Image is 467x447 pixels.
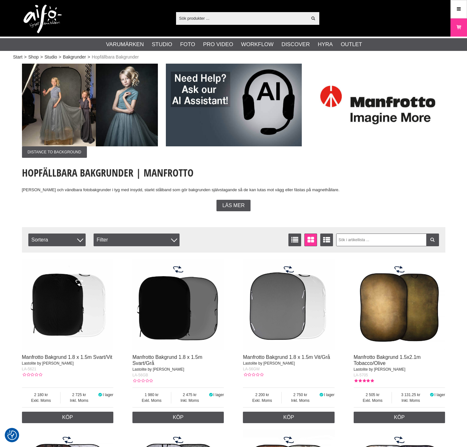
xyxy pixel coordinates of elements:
a: Varumärken [106,40,144,49]
i: I lager [208,393,213,397]
a: Annons:001 ban-man-collapsible-001.jpgDistance to background [22,64,158,158]
a: Pro Video [203,40,233,49]
a: Discover [281,40,310,49]
span: LA-56GW [243,367,260,371]
span: 2 725 [60,392,98,398]
h1: Hopfällbara Bakgrunder | Manfrotto [22,166,445,180]
a: Manfrotto Bakgrund 1.8 x 1.5m Svart/Grå [132,354,202,366]
img: Annons:003 ban-manfrotto-logga.jpg [310,64,446,146]
div: Kundbetyg: 0 [243,372,263,378]
span: Inkl. Moms [282,398,319,403]
span: Sortera [28,234,86,246]
input: Sök i artikellista ... [336,234,439,246]
p: [PERSON_NAME] och vändbara fotobakgrunder i tyg med insydd, starkt stålband som gör bakgrunden sj... [22,187,445,193]
a: Outlet [341,40,362,49]
i: I lager [98,393,103,397]
a: Studio [45,54,57,60]
img: Annons:001 ban-man-collapsible-001.jpg [22,64,158,146]
span: Inkl. Moms [60,398,98,403]
a: Manfrotto Bakgrund 1.8 x 1.5m Svart/Vit [22,354,112,360]
span: 1 980 [132,392,171,398]
a: Hyra [318,40,333,49]
div: Kundbetyg: 5.00 [354,378,374,384]
i: I lager [319,393,324,397]
span: 2 180 [22,392,60,398]
a: Utökad listvisning [320,234,333,246]
span: LA-5705 [354,373,368,377]
span: Inkl. Moms [392,398,429,403]
a: Listvisning [288,234,301,246]
span: Inkl. Moms [171,398,209,403]
span: > [59,54,61,60]
a: Foto [180,40,195,49]
a: Köp [243,412,335,423]
input: Sök produkter ... [176,13,308,23]
span: Exkl. Moms [243,398,281,403]
span: Lastolite by [PERSON_NAME] [354,367,406,372]
span: I lager [435,393,445,397]
span: > [88,54,90,60]
img: Manfrotto Bakgrund 1.8 x 1.5m Vit/Grå [243,259,335,351]
img: Manfrotto Bakgrund 1.5x2.1m Tobacco/Olive [354,259,445,351]
span: 3 131.25 [392,392,429,398]
span: > [24,54,27,60]
div: Kundbetyg: 0 [22,372,42,378]
span: Exkl. Moms [354,398,392,403]
i: I lager [429,393,435,397]
span: Lastolite by [PERSON_NAME] [132,367,184,372]
a: Workflow [241,40,273,49]
a: Shop [28,54,39,60]
span: I lager [103,393,113,397]
span: LA-5621 [22,367,36,371]
a: Köp [132,412,224,423]
span: > [40,54,43,60]
span: 2 475 [171,392,209,398]
a: Studio [152,40,172,49]
span: Läs mer [222,203,244,208]
a: Köp [22,412,114,423]
a: Start [13,54,23,60]
span: Distance to background [22,146,87,158]
span: 2 750 [282,392,319,398]
img: logo.png [24,5,62,33]
div: Filter [94,234,180,246]
span: I lager [213,393,224,397]
span: Lastolite by [PERSON_NAME] [22,361,74,366]
span: I lager [324,393,334,397]
span: Exkl. Moms [132,398,171,403]
button: Samtyckesinställningar [7,430,17,441]
a: Manfrotto Bakgrund 1.5x2.1m Tobacco/Olive [354,354,421,366]
span: 2 505 [354,392,392,398]
a: Filtrera [426,234,439,246]
span: LA-56GB [132,373,148,377]
span: Hopfällbara Bakgrunder [92,54,139,60]
a: Fönstervisning [304,234,317,246]
span: Lastolite by [PERSON_NAME] [243,361,295,366]
a: Bakgrunder [63,54,86,60]
a: Manfrotto Bakgrund 1.8 x 1.5m Vit/Grå [243,354,330,360]
img: Manfrotto Bakgrund 1.8 x 1.5m Svart/Grå [132,259,224,351]
span: 2 200 [243,392,281,398]
span: Exkl. Moms [22,398,60,403]
img: Revisit consent button [7,430,17,440]
img: Manfrotto Bakgrund 1.8 x 1.5m Svart/Vit [22,259,114,351]
a: Köp [354,412,445,423]
img: Annons:002 ban-man-AIsean-eng.jpg [166,64,302,146]
div: Kundbetyg: 0 [132,378,153,384]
